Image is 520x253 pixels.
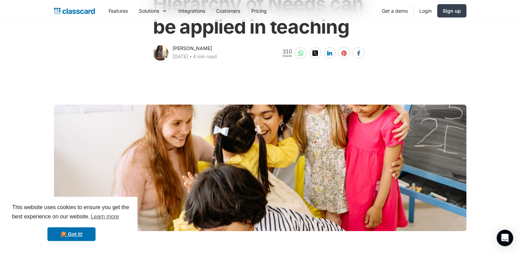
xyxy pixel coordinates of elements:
a: Pricing [246,3,272,19]
a: Features [103,3,133,19]
a: dismiss cookie message [47,227,96,241]
img: twitter-white sharing button [312,50,318,56]
span: Shares [282,55,292,58]
div: ‧ [188,52,193,62]
a: Customers [211,3,246,19]
a: home [54,6,95,16]
a: Login [414,3,437,19]
div: 4 min read [193,52,217,61]
div: Solutions [139,7,159,14]
img: pinterest-white sharing button [341,50,347,56]
div: Sign up [443,7,461,14]
span: 310 [282,49,292,55]
img: facebook-white sharing button [356,50,361,56]
div: Open Intercom Messenger [497,230,513,246]
img: linkedin-white sharing button [327,50,332,56]
a: Sign up [437,4,466,17]
div: cookieconsent [5,197,137,248]
a: Get a demo [376,3,413,19]
div: [PERSON_NAME] [173,44,212,52]
a: Integrations [173,3,211,19]
div: [DATE] [173,52,188,61]
img: whatsapp-white sharing button [298,50,303,56]
a: learn more about cookies [90,212,120,222]
div: Solutions [133,3,173,19]
span: This website uses cookies to ensure you get the best experience on our website. [12,203,131,222]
